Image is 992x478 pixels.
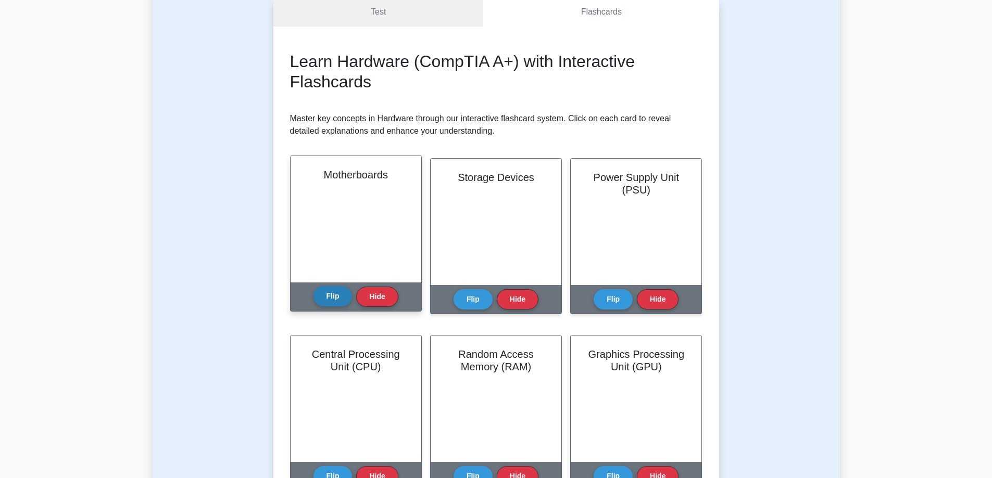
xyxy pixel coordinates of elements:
[303,169,409,181] h2: Motherboards
[454,289,493,309] button: Flip
[313,286,353,306] button: Flip
[443,171,549,184] h2: Storage Devices
[443,348,549,373] h2: Random Access Memory (RAM)
[583,348,689,373] h2: Graphics Processing Unit (GPU)
[356,287,398,307] button: Hide
[637,289,679,309] button: Hide
[497,289,538,309] button: Hide
[583,171,689,196] h2: Power Supply Unit (PSU)
[303,348,409,373] h2: Central Processing Unit (CPU)
[594,289,633,309] button: Flip
[290,51,702,92] h2: Learn Hardware (CompTIA A+) with Interactive Flashcards
[290,112,702,137] p: Master key concepts in Hardware through our interactive flashcard system. Click on each card to r...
